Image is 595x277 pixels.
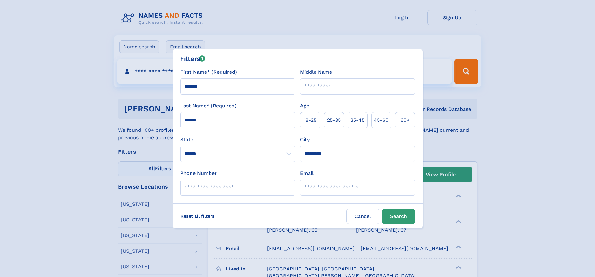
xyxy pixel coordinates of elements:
[382,209,415,224] button: Search
[180,102,236,110] label: Last Name* (Required)
[350,116,364,124] span: 35‑45
[346,209,379,224] label: Cancel
[374,116,389,124] span: 45‑60
[327,116,341,124] span: 25‑35
[180,68,237,76] label: First Name* (Required)
[180,170,217,177] label: Phone Number
[180,54,206,63] div: Filters
[400,116,410,124] span: 60+
[176,209,219,224] label: Reset all filters
[300,68,332,76] label: Middle Name
[304,116,316,124] span: 18‑25
[300,170,314,177] label: Email
[180,136,295,143] label: State
[300,102,309,110] label: Age
[300,136,310,143] label: City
